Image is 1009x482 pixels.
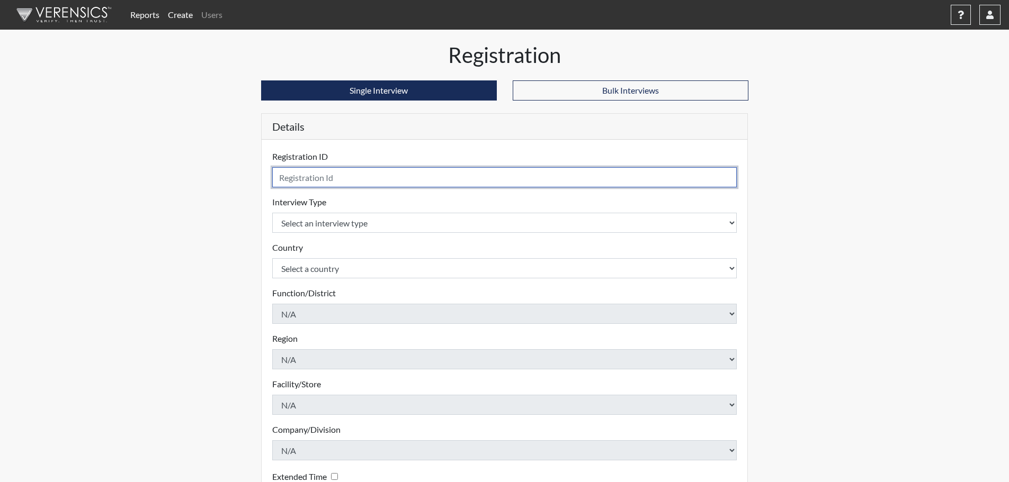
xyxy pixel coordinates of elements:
[513,80,748,101] button: Bulk Interviews
[272,287,336,299] label: Function/District
[164,4,197,25] a: Create
[126,4,164,25] a: Reports
[272,423,341,436] label: Company/Division
[261,80,497,101] button: Single Interview
[272,332,298,345] label: Region
[272,150,328,163] label: Registration ID
[262,114,748,140] h5: Details
[272,196,326,208] label: Interview Type
[261,42,748,68] h1: Registration
[272,378,321,390] label: Facility/Store
[272,167,737,187] input: Insert a Registration ID, which needs to be a unique alphanumeric value for each interviewee
[197,4,227,25] a: Users
[272,241,303,254] label: Country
